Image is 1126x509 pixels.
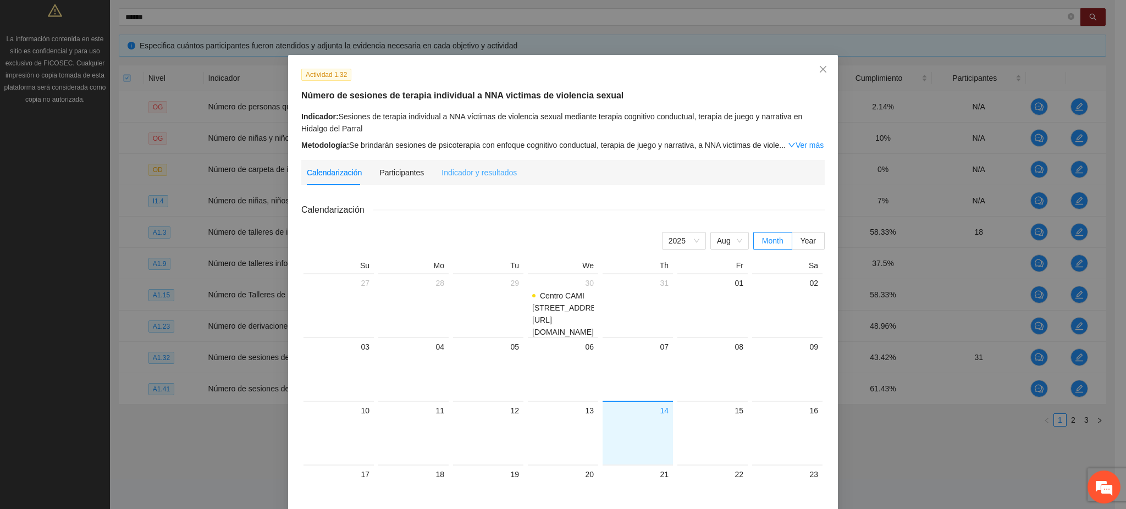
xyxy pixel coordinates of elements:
th: We [526,261,600,273]
span: Aug [717,233,742,249]
span: 2025 [669,233,699,249]
td: 2025-08-09 [750,337,825,401]
div: 30 [532,276,594,290]
div: 28 [383,276,444,290]
button: Close [808,55,838,85]
div: Minimizar ventana de chat en vivo [180,5,207,32]
div: 29 [457,276,519,290]
div: 06 [532,340,594,353]
div: 03 [308,340,369,353]
div: 11 [383,404,444,417]
td: 2025-07-31 [600,273,675,337]
div: 18 [383,468,444,481]
th: Tu [451,261,526,273]
td: 2025-08-07 [600,337,675,401]
td: 2025-08-03 [301,337,376,401]
div: 20 [532,468,594,481]
div: 09 [757,340,818,353]
div: 23 [757,468,818,481]
div: 07 [607,340,669,353]
div: 17 [308,468,369,481]
span: Actividad 1.32 [301,69,351,81]
div: 02 [757,276,818,290]
td: 2025-07-28 [376,273,451,337]
td: 2025-08-01 [675,273,750,337]
div: 05 [457,340,519,353]
td: 2025-08-08 [675,337,750,401]
td: 2025-08-02 [750,273,825,337]
span: Centro CAMI [STREET_ADDRESS] [URL][DOMAIN_NAME] [532,291,608,336]
a: Expand [788,141,824,150]
td: 2025-08-11 [376,401,451,464]
td: 2025-07-30 [526,273,600,337]
strong: Metodología: [301,141,349,150]
div: 16 [757,404,818,417]
th: Mo [376,261,451,273]
div: 31 [607,276,669,290]
div: Participantes [379,167,424,179]
span: down [788,141,796,149]
td: 2025-08-06 [526,337,600,401]
div: 19 [457,468,519,481]
td: 2025-07-27 [301,273,376,337]
span: Year [801,236,816,245]
th: Fr [675,261,750,273]
td: 2025-07-29 [451,273,526,337]
td: 2025-08-04 [376,337,451,401]
td: 2025-08-15 [675,401,750,464]
span: close [819,65,827,74]
td: 2025-08-05 [451,337,526,401]
td: 2025-08-12 [451,401,526,464]
td: 2025-08-10 [301,401,376,464]
div: 22 [682,468,743,481]
div: 14 [607,404,669,417]
div: Chatee con nosotros ahora [57,56,185,70]
strong: Indicador: [301,112,339,121]
textarea: Escriba su mensaje y pulse “Intro” [5,300,209,339]
th: Su [301,261,376,273]
div: 21 [607,468,669,481]
td: 2025-08-16 [750,401,825,464]
span: Estamos en línea. [64,147,152,258]
span: ... [779,141,786,150]
div: 12 [457,404,519,417]
th: Th [600,261,675,273]
span: Calendarización [301,203,373,217]
div: 08 [682,340,743,353]
div: 27 [308,276,369,290]
div: Sesiones de terapia individual a NNA víctimas de violencia sexual mediante terapia cognitivo cond... [301,110,825,135]
div: Indicador y resultados [441,167,517,179]
div: 04 [383,340,444,353]
span: Month [762,236,783,245]
h5: Número de sesiones de terapia individual a NNA victimas de violencia sexual [301,89,825,102]
td: 2025-08-14 [600,401,675,464]
div: 10 [308,404,369,417]
div: 13 [532,404,594,417]
div: Se brindarán sesiones de psicoterapia con enfoque cognitivo conductual, terapia de juego y narrat... [301,139,825,151]
td: 2025-08-13 [526,401,600,464]
div: Calendarización [307,167,362,179]
div: 01 [682,276,743,290]
div: 15 [682,404,743,417]
th: Sa [750,261,825,273]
